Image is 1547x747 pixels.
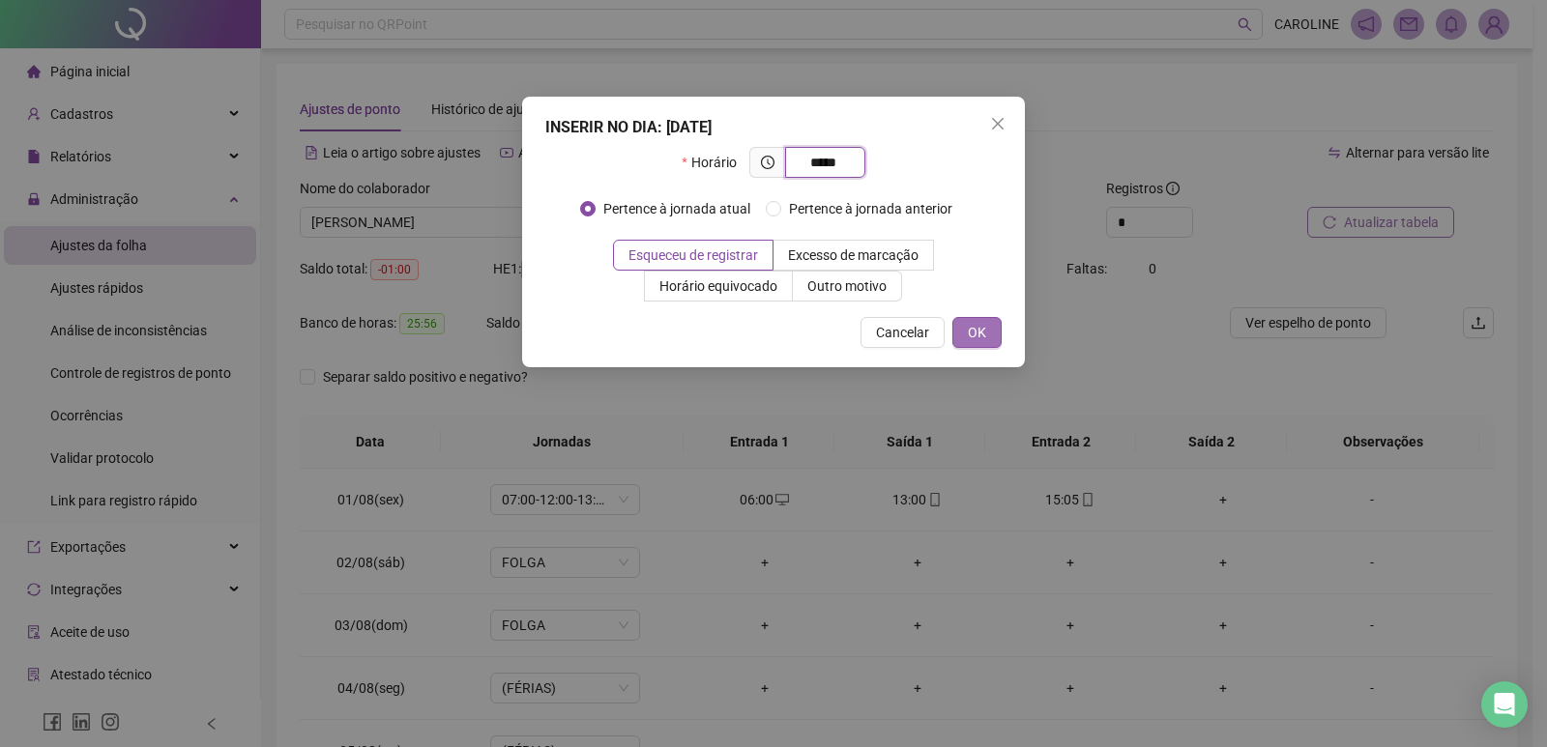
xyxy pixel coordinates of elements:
span: Cancelar [876,322,929,343]
span: clock-circle [761,156,774,169]
span: OK [968,322,986,343]
label: Horário [682,147,748,178]
span: Esqueceu de registrar [628,247,758,263]
span: close [990,116,1006,131]
button: OK [952,317,1002,348]
button: Cancelar [861,317,945,348]
span: Pertence à jornada atual [596,198,758,219]
button: Close [982,108,1013,139]
div: INSERIR NO DIA : [DATE] [545,116,1002,139]
span: Outro motivo [807,278,887,294]
span: Horário equivocado [659,278,777,294]
div: Open Intercom Messenger [1481,681,1528,728]
span: Pertence à jornada anterior [781,198,960,219]
span: Excesso de marcação [788,247,919,263]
